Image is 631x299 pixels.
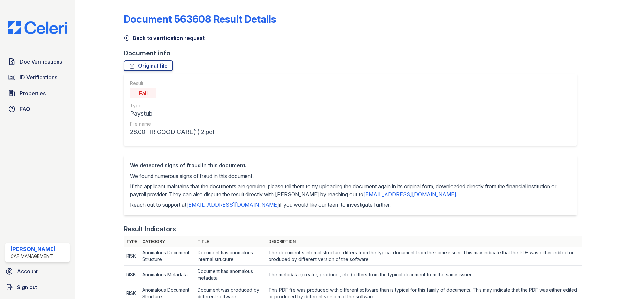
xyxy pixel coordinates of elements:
div: Document info [124,49,582,58]
div: Result Indicators [124,224,176,234]
th: Description [266,236,582,247]
th: Title [195,236,266,247]
span: ID Verifications [20,74,57,81]
td: Anomalous Document Structure [140,247,195,266]
a: Account [3,265,72,278]
th: Category [140,236,195,247]
span: Sign out [17,283,37,291]
a: Sign out [3,281,72,294]
td: RISK [124,247,140,266]
td: RISK [124,266,140,284]
td: The document's internal structure differs from the typical document from the same issuer. This ma... [266,247,582,266]
span: Account [17,267,38,275]
div: Result [130,80,215,87]
img: CE_Logo_Blue-a8612792a0a2168367f1c8372b55b34899dd931a85d93a1a3d3e32e68fde9ad4.png [3,21,72,34]
div: We detected signs of fraud in this document. [130,161,571,169]
div: Fail [130,88,156,98]
div: Type [130,102,215,109]
div: Paystub [130,109,215,118]
td: Anomalous Metadata [140,266,195,284]
div: CAF Management [11,253,56,260]
td: The metadata (creator, producer, etc.) differs from the typical document from the same issuer. [266,266,582,284]
div: File name [130,121,215,127]
iframe: chat widget [603,273,624,292]
a: Back to verification request [124,34,205,42]
a: [EMAIL_ADDRESS][DOMAIN_NAME] [363,191,456,198]
a: Original file [124,60,173,71]
span: . [456,191,457,198]
a: Document 563608 Result Details [124,13,276,25]
td: Document has anomalous internal structure [195,247,266,266]
span: Doc Verifications [20,58,62,66]
a: FAQ [5,102,70,116]
p: We found numerous signs of fraud in this document. [130,172,571,180]
p: If the applicant maintains that the documents are genuine, please tell them to try uploading the ... [130,182,571,198]
th: Type [124,236,140,247]
a: Properties [5,87,70,100]
td: Document has anomalous metadata [195,266,266,284]
p: Reach out to support at if you would like our team to investigate further. [130,201,571,209]
a: Doc Verifications [5,55,70,68]
div: [PERSON_NAME] [11,245,56,253]
span: Properties [20,89,46,97]
a: ID Verifications [5,71,70,84]
span: FAQ [20,105,30,113]
a: [EMAIL_ADDRESS][DOMAIN_NAME] [186,202,279,208]
div: 26.00 HR GOOD CARE(1) 2.pdf [130,127,215,137]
